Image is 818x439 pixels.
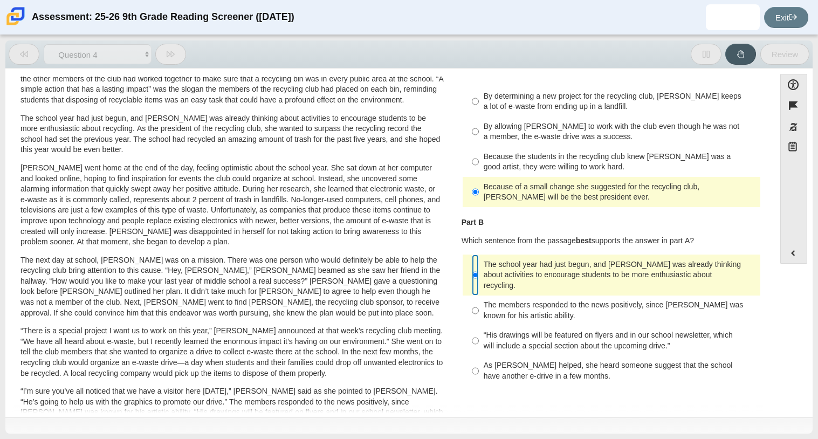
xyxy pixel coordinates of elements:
div: The school year had just begun, and [PERSON_NAME] was already thinking about activities to encour... [484,259,756,291]
p: The school year had just begun, and [PERSON_NAME] was already thinking about activities to encour... [20,113,444,155]
div: “His drawings will be featured on flyers and in our school newsletter, which will include a speci... [484,330,756,351]
div: Assessment: 25-26 9th Grade Reading Screener ([DATE]) [32,4,294,30]
img: Carmen School of Science & Technology [4,5,27,28]
div: By allowing [PERSON_NAME] to work with the club even though he was not a member, the e-waste driv... [484,121,756,142]
p: “There is a special project I want us to work on this year,” [PERSON_NAME] announced at that week... [20,326,444,379]
button: Expand menu. Displays the button labels. [781,243,807,263]
p: Which sentence from the passage supports the answer in part A? [462,236,761,246]
div: As [PERSON_NAME] helped, she heard someone suggest that the school have another e-drive in a few ... [484,360,756,381]
div: Because the students in the recycling club knew [PERSON_NAME] was a good artist, they were willin... [484,152,756,173]
a: Exit [764,7,808,28]
div: Assessment items [11,74,769,413]
p: The next day at school, [PERSON_NAME] was on a mission. There was one person who would definitely... [20,255,444,319]
button: Notepad [780,138,807,160]
div: Because of a small change she suggested for the recycling club, [PERSON_NAME] will be the best pr... [484,182,756,203]
a: Carmen School of Science & Technology [4,20,27,29]
button: Raise Your Hand [725,44,756,65]
img: anabelle.zepeda.9fMusE [724,9,741,26]
button: Toggle response masking [780,116,807,138]
button: Flag item [780,95,807,116]
b: best [576,236,592,245]
div: By determining a new project for the recycling club, [PERSON_NAME] keeps a lot of e-waste from en... [484,91,756,112]
button: Review [760,44,809,65]
p: “I’m sure you’ve all noticed that we have a visitor here [DATE],” [PERSON_NAME] said as she point... [20,386,444,428]
b: Part B [462,217,484,227]
div: The members responded to the news positively, since [PERSON_NAME] was known for his artistic abil... [484,300,756,321]
p: [PERSON_NAME] went home at the end of the day, feeling optimistic about the school year. She sat ... [20,163,444,248]
button: Open Accessibility Menu [780,74,807,95]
